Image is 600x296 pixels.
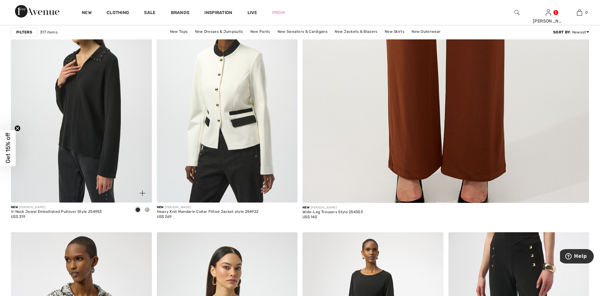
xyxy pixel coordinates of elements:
[157,210,259,214] div: Heavy Knit Mandarin Collar Fitted Jacket style 254922
[564,9,595,16] a: 0
[133,205,142,215] div: Black
[408,28,444,36] a: New Outerwear
[533,18,563,24] div: [PERSON_NAME]
[171,10,190,17] a: Brands
[192,28,246,36] a: New Dresses & Jumpsuits
[546,9,551,15] a: Sign In
[157,205,259,210] div: [PERSON_NAME]
[382,28,407,36] a: New Skirts
[14,125,21,131] button: Close teaser
[577,9,582,16] img: My Bag
[247,28,273,36] a: New Pants
[553,30,570,34] strong: Sort By
[585,10,588,15] span: 0
[11,214,25,219] span: US$ 319
[167,28,191,36] a: New Tops
[560,249,594,265] iframe: Opens a widget where you can find more information
[514,9,520,16] img: search the website
[82,10,92,17] a: New
[4,133,12,163] span: Get 15% off
[302,215,317,219] span: US$ 140
[15,5,59,18] img: 1ère Avenue
[553,29,589,35] div: : Newest
[144,10,156,17] a: Sale
[546,9,551,16] img: My Info
[302,206,309,209] span: New
[247,9,257,16] a: Live
[302,205,363,210] div: [PERSON_NAME]
[16,29,32,35] strong: Filters
[332,28,380,36] a: New Jackets & Blazers
[11,205,18,209] span: New
[274,28,331,36] a: New Sweaters & Cardigans
[11,210,102,214] div: V-Neck Jewel Embellished Pullover Style 254953
[142,205,152,215] div: Light grey melange
[302,210,363,214] div: Wide-Leg Trousers Style 254303
[107,10,129,17] a: Clothing
[11,205,102,210] div: [PERSON_NAME]
[272,9,285,16] a: Prom
[140,190,145,196] img: plus_v2.svg
[204,10,232,17] span: Inspiration
[157,205,164,209] span: New
[157,214,172,219] span: US$ 269
[40,29,57,35] span: 317 items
